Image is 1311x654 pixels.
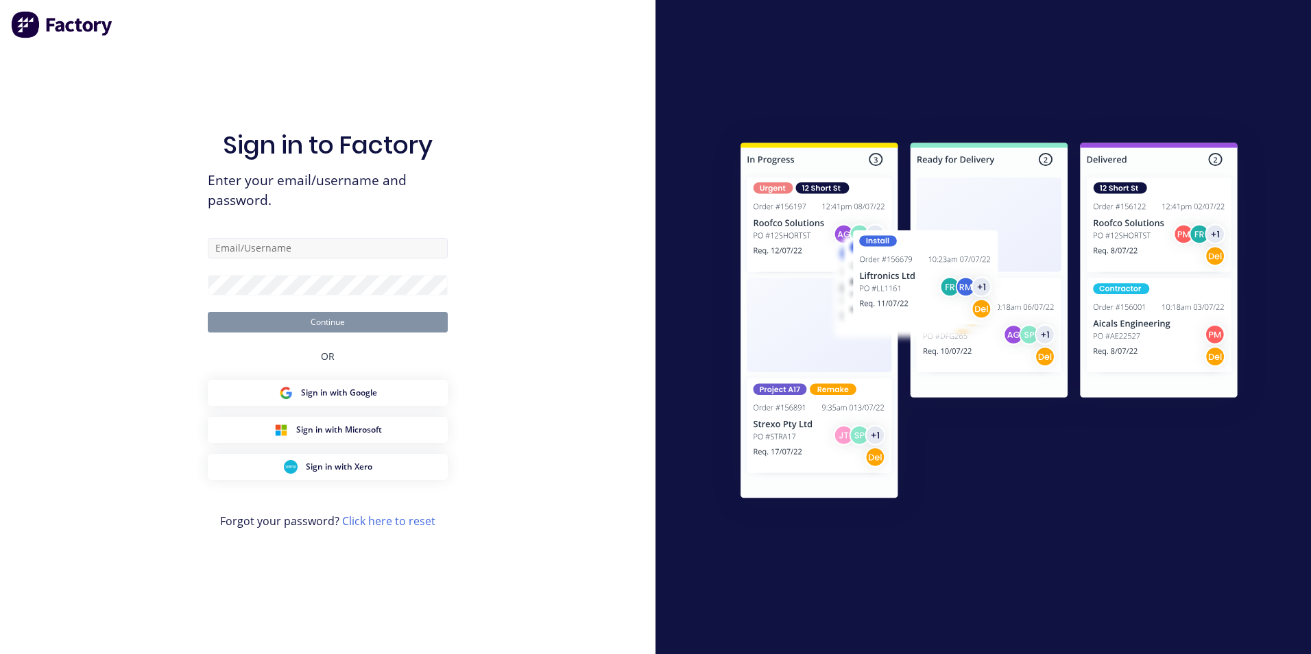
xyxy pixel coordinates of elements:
span: Sign in with Google [301,387,377,399]
button: Continue [208,312,448,332]
img: Xero Sign in [284,460,298,474]
img: Factory [11,11,114,38]
a: Click here to reset [342,513,435,529]
button: Xero Sign inSign in with Xero [208,454,448,480]
img: Google Sign in [279,386,293,400]
span: Forgot your password? [220,513,435,529]
button: Google Sign inSign in with Google [208,380,448,406]
img: Sign in [710,115,1268,531]
input: Email/Username [208,238,448,258]
span: Enter your email/username and password. [208,171,448,210]
img: Microsoft Sign in [274,423,288,437]
button: Microsoft Sign inSign in with Microsoft [208,417,448,443]
span: Sign in with Microsoft [296,424,382,436]
span: Sign in with Xero [306,461,372,473]
div: OR [321,332,335,380]
h1: Sign in to Factory [223,130,433,160]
